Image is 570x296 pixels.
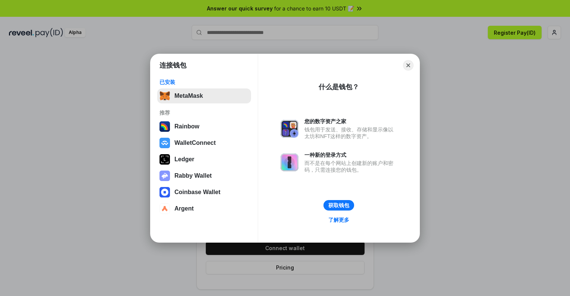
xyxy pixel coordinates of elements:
div: 什么是钱包？ [319,82,359,91]
div: 了解更多 [328,216,349,223]
div: 一种新的登录方式 [304,152,397,158]
div: 钱包用于发送、接收、存储和显示像以太坊和NFT这样的数字资产。 [304,126,397,140]
div: MetaMask [174,93,203,99]
img: svg+xml,%3Csvg%20width%3D%22120%22%20height%3D%22120%22%20viewBox%3D%220%200%20120%20120%22%20fil... [159,121,170,132]
div: Rainbow [174,123,199,130]
h1: 连接钱包 [159,61,186,70]
button: Argent [157,201,251,216]
button: Rainbow [157,119,251,134]
a: 了解更多 [324,215,354,225]
button: WalletConnect [157,135,251,150]
button: Ledger [157,152,251,167]
div: Coinbase Wallet [174,189,220,196]
img: svg+xml,%3Csvg%20width%3D%2228%22%20height%3D%2228%22%20viewBox%3D%220%200%2028%2028%22%20fill%3D... [159,138,170,148]
img: svg+xml,%3Csvg%20width%3D%2228%22%20height%3D%2228%22%20viewBox%3D%220%200%2028%2028%22%20fill%3D... [159,187,170,197]
img: svg+xml,%3Csvg%20fill%3D%22none%22%20height%3D%2233%22%20viewBox%3D%220%200%2035%2033%22%20width%... [159,91,170,101]
button: 获取钱包 [323,200,354,211]
div: WalletConnect [174,140,216,146]
div: 获取钱包 [328,202,349,209]
img: svg+xml,%3Csvg%20xmlns%3D%22http%3A%2F%2Fwww.w3.org%2F2000%2Fsvg%22%20fill%3D%22none%22%20viewBox... [159,171,170,181]
img: svg+xml,%3Csvg%20xmlns%3D%22http%3A%2F%2Fwww.w3.org%2F2000%2Fsvg%22%20width%3D%2228%22%20height%3... [159,154,170,165]
button: MetaMask [157,88,251,103]
div: 您的数字资产之家 [304,118,397,125]
div: Ledger [174,156,194,163]
div: 已安装 [159,79,249,85]
img: svg+xml,%3Csvg%20xmlns%3D%22http%3A%2F%2Fwww.w3.org%2F2000%2Fsvg%22%20fill%3D%22none%22%20viewBox... [281,120,298,138]
img: svg+xml,%3Csvg%20xmlns%3D%22http%3A%2F%2Fwww.w3.org%2F2000%2Fsvg%22%20fill%3D%22none%22%20viewBox... [281,153,298,171]
img: svg+xml,%3Csvg%20width%3D%2228%22%20height%3D%2228%22%20viewBox%3D%220%200%2028%2028%22%20fill%3D... [159,203,170,214]
div: 而不是在每个网站上创建新的账户和密码，只需连接您的钱包。 [304,160,397,173]
button: Coinbase Wallet [157,185,251,200]
button: Close [403,60,413,71]
button: Rabby Wallet [157,168,251,183]
div: 推荐 [159,109,249,116]
div: Argent [174,205,194,212]
div: Rabby Wallet [174,172,212,179]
